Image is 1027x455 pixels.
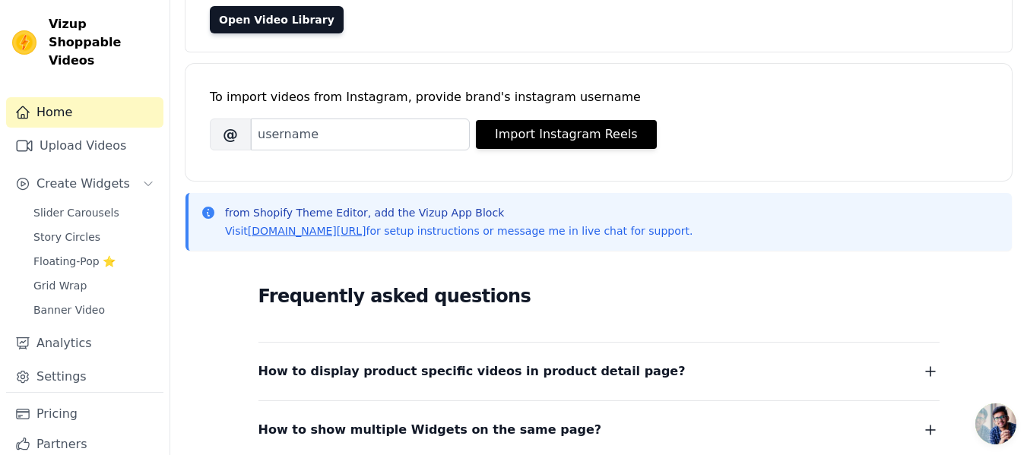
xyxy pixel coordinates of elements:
[6,328,163,359] a: Analytics
[24,24,36,36] img: logo_orange.svg
[258,281,940,311] h2: Frequently asked questions
[975,403,1016,444] a: Open chat
[40,39,167,52] div: Domain: [DOMAIN_NAME]
[6,399,163,429] a: Pricing
[33,254,116,269] span: Floating-Pop ⭐
[258,419,602,441] span: How to show multiple Widgets on the same page?
[251,118,470,150] input: username
[476,120,657,149] button: Import Instagram Reels
[258,419,940,441] button: How to show multiple Widgets on the same page?
[154,88,166,100] img: tab_keywords_by_traffic_grey.svg
[61,90,136,100] div: Domain Overview
[225,223,693,239] p: Visit for setup instructions or message me in live chat for support.
[6,131,163,161] a: Upload Videos
[33,205,119,220] span: Slider Carousels
[6,169,163,199] button: Create Widgets
[210,118,251,150] span: @
[49,15,157,70] span: Vizup Shoppable Videos
[6,362,163,392] a: Settings
[225,205,693,220] p: from Shopify Theme Editor, add the Vizup App Block
[248,225,366,237] a: [DOMAIN_NAME][URL]
[33,229,100,245] span: Story Circles
[170,90,251,100] div: Keywords by Traffic
[33,278,87,293] span: Grid Wrap
[258,361,940,382] button: How to display product specific videos in product detail page?
[44,88,56,100] img: tab_domain_overview_orange.svg
[210,88,987,106] div: To import videos from Instagram, provide brand's instagram username
[36,175,130,193] span: Create Widgets
[24,299,163,321] a: Banner Video
[258,361,686,382] span: How to display product specific videos in product detail page?
[12,30,36,55] img: Vizup
[24,226,163,248] a: Story Circles
[24,251,163,272] a: Floating-Pop ⭐
[33,302,105,318] span: Banner Video
[24,39,36,52] img: website_grey.svg
[24,202,163,223] a: Slider Carousels
[6,97,163,128] a: Home
[43,24,74,36] div: v 4.0.24
[24,275,163,296] a: Grid Wrap
[210,6,344,33] a: Open Video Library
